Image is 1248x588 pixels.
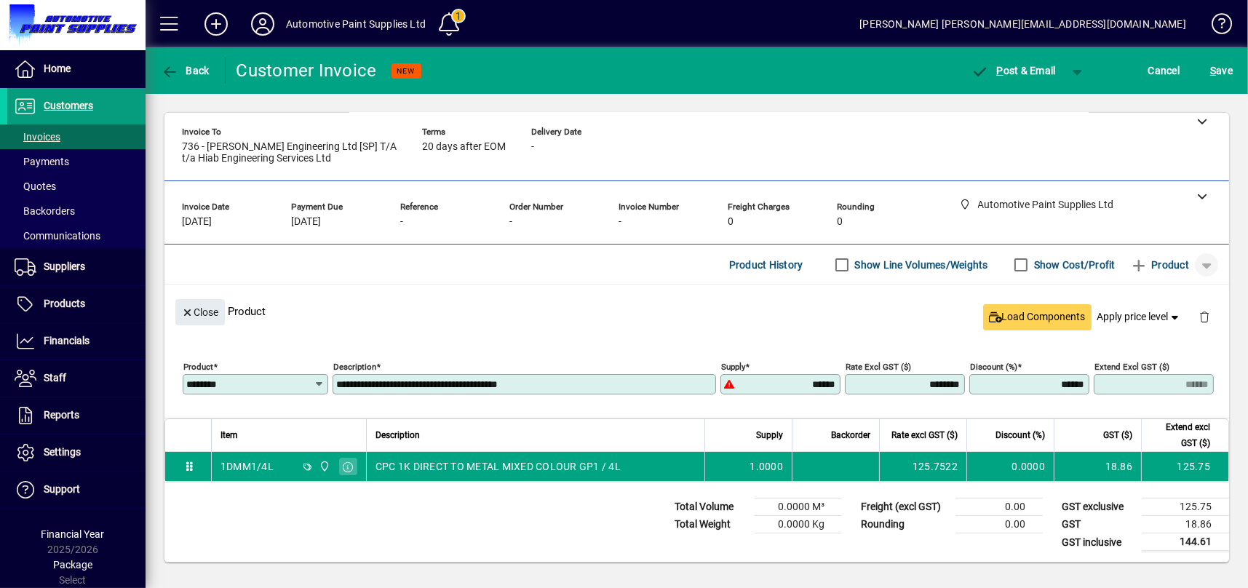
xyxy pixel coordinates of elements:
button: Product History [723,252,809,278]
button: Delete [1187,299,1222,334]
div: 1DMM1/4L [220,459,274,474]
button: Profile [239,11,286,37]
span: Financial Year [41,528,105,540]
td: Rounding [854,516,955,533]
span: - [619,216,621,228]
span: 1.0000 [750,459,784,474]
span: Apply price level [1097,309,1182,325]
mat-label: Extend excl GST ($) [1094,362,1169,372]
button: Add [193,11,239,37]
button: Apply price level [1092,304,1188,330]
a: Communications [7,223,146,248]
span: Backorders [15,205,75,217]
app-page-header-button: Delete [1187,310,1222,323]
td: Total Weight [667,516,755,533]
span: Extend excl GST ($) [1150,419,1210,451]
span: Invoices [15,131,60,143]
span: Back [161,65,210,76]
span: - [531,141,534,153]
td: GST exclusive [1054,498,1142,516]
a: Payments [7,149,146,174]
span: Package [53,559,92,571]
span: Support [44,483,80,495]
span: Load Components [989,309,1086,325]
span: [DATE] [182,216,212,228]
span: Close [181,301,219,325]
label: Show Line Volumes/Weights [852,258,988,272]
span: Financials [44,335,90,346]
td: GST inclusive [1054,533,1142,552]
a: Backorders [7,199,146,223]
a: Suppliers [7,249,146,285]
span: 0 [837,216,843,228]
button: Product [1123,252,1196,278]
span: Rate excl GST ($) [891,427,958,443]
td: 0.00 [955,516,1043,533]
span: Settings [44,446,81,458]
span: Home [44,63,71,74]
span: - [400,216,403,228]
span: Product History [729,253,803,277]
div: 125.7522 [889,459,958,474]
td: 0.0000 M³ [755,498,842,516]
a: Settings [7,434,146,471]
td: 0.00 [955,498,1043,516]
td: Total Volume [667,498,755,516]
button: Load Components [983,304,1092,330]
span: CPC 1K DIRECT TO METAL MIXED COLOUR GP1 / 4L [375,459,621,474]
td: Freight (excl GST) [854,498,955,516]
a: Quotes [7,174,146,199]
a: Staff [7,360,146,397]
div: [PERSON_NAME] [PERSON_NAME][EMAIL_ADDRESS][DOMAIN_NAME] [859,12,1186,36]
app-page-header-button: Close [172,305,228,318]
span: ave [1210,59,1233,82]
span: Product [1130,253,1189,277]
a: Financials [7,323,146,359]
a: Reports [7,397,146,434]
span: 0 [728,216,734,228]
span: Payments [15,156,69,167]
a: Knowledge Base [1201,3,1230,50]
span: Suppliers [44,261,85,272]
span: Products [44,298,85,309]
button: Save [1207,57,1236,84]
span: 20 days after EOM [422,141,506,153]
mat-label: Supply [721,362,745,372]
app-page-header-button: Back [146,57,226,84]
span: Cancel [1148,59,1180,82]
a: Support [7,472,146,508]
a: Invoices [7,124,146,149]
span: Communications [15,230,100,242]
span: Discount (%) [995,427,1045,443]
td: 125.75 [1142,498,1229,516]
mat-label: Product [183,362,213,372]
span: Automotive Paint Supplies Ltd [315,458,332,474]
span: [DATE] [291,216,321,228]
span: ost & Email [971,65,1056,76]
div: Product [164,285,1229,338]
a: Home [7,51,146,87]
span: Supply [756,427,783,443]
td: 144.61 [1142,533,1229,552]
span: S [1210,65,1216,76]
span: 736 - [PERSON_NAME] Engineering Ltd [SP] T/A t/a Hiab Engineering Services Ltd [182,141,400,164]
mat-label: Rate excl GST ($) [846,362,911,372]
button: Close [175,299,225,325]
span: NEW [397,66,416,76]
div: Automotive Paint Supplies Ltd [286,12,426,36]
span: Reports [44,409,79,421]
td: GST [1054,516,1142,533]
span: P [997,65,1003,76]
a: Products [7,286,146,322]
span: Description [375,427,420,443]
span: - [509,216,512,228]
td: 125.75 [1141,452,1228,481]
td: 0.0000 [966,452,1054,481]
label: Show Cost/Profit [1031,258,1116,272]
span: Backorder [831,427,870,443]
mat-label: Description [333,362,376,372]
button: Back [157,57,213,84]
button: Cancel [1145,57,1184,84]
td: 18.86 [1054,452,1141,481]
span: GST ($) [1103,427,1132,443]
